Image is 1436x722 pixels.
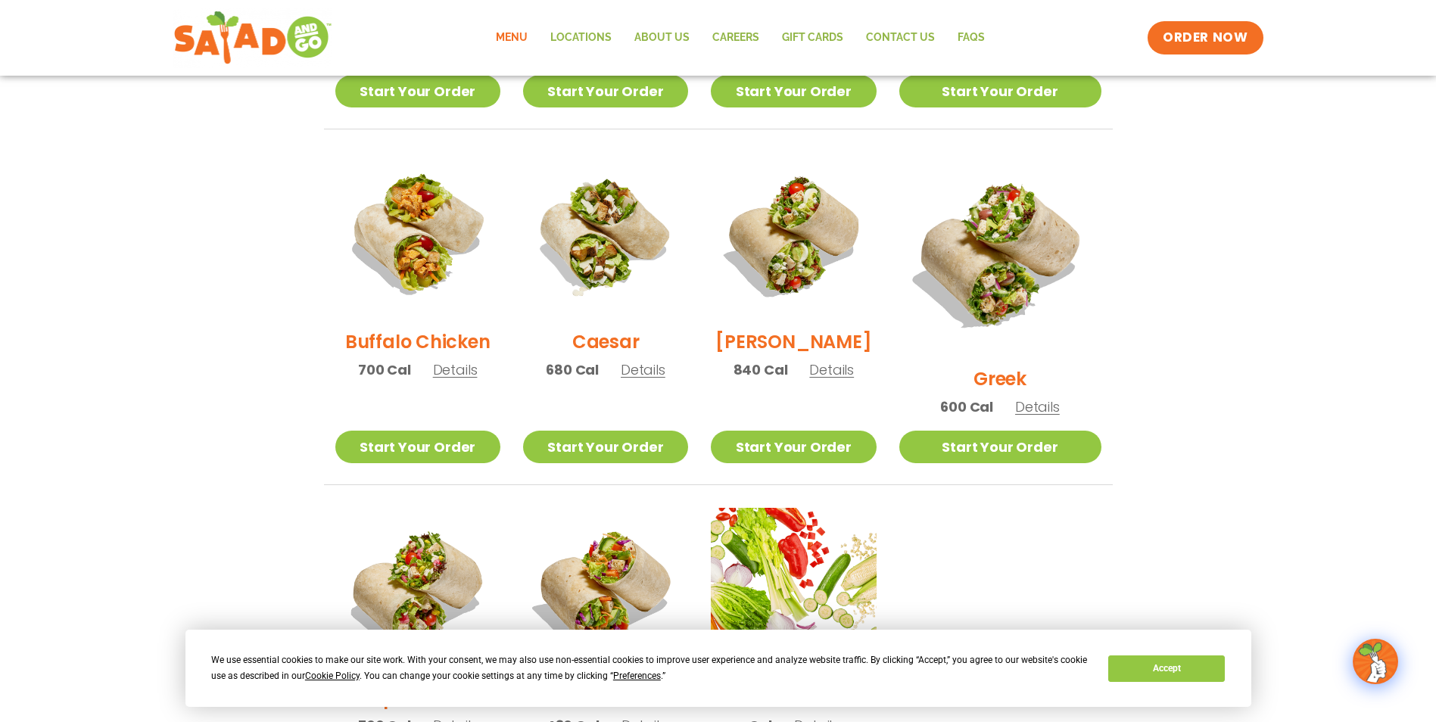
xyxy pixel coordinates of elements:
[1163,29,1248,47] span: ORDER NOW
[940,397,993,417] span: 600 Cal
[621,360,665,379] span: Details
[173,8,333,68] img: new-SAG-logo-768×292
[433,360,478,379] span: Details
[771,20,855,55] a: GIFT CARDS
[211,652,1090,684] div: We use essential cookies to make our site work. With your consent, we may also use non-essential ...
[711,431,876,463] a: Start Your Order
[973,366,1026,392] h2: Greek
[523,508,688,673] img: Product photo for Thai Wrap
[809,360,854,379] span: Details
[734,359,788,380] span: 840 Cal
[946,20,996,55] a: FAQs
[711,508,876,673] img: Product photo for Build Your Own
[855,20,946,55] a: Contact Us
[539,20,623,55] a: Locations
[523,75,688,107] a: Start Your Order
[711,152,876,317] img: Product photo for Cobb Wrap
[701,20,771,55] a: Careers
[345,328,490,355] h2: Buffalo Chicken
[572,328,640,355] h2: Caesar
[335,152,500,317] img: Product photo for Buffalo Chicken Wrap
[1354,640,1397,683] img: wpChatIcon
[899,75,1101,107] a: Start Your Order
[546,359,599,380] span: 680 Cal
[613,671,661,681] span: Preferences
[335,75,500,107] a: Start Your Order
[523,152,688,317] img: Product photo for Caesar Wrap
[335,508,500,673] img: Product photo for Jalapeño Ranch Wrap
[358,359,411,380] span: 700 Cal
[623,20,701,55] a: About Us
[1148,21,1263,54] a: ORDER NOW
[335,431,500,463] a: Start Your Order
[711,75,876,107] a: Start Your Order
[1108,655,1225,682] button: Accept
[1015,397,1060,416] span: Details
[185,630,1251,707] div: Cookie Consent Prompt
[484,20,996,55] nav: Menu
[523,431,688,463] a: Start Your Order
[899,431,1101,463] a: Start Your Order
[484,20,539,55] a: Menu
[305,671,360,681] span: Cookie Policy
[899,152,1101,354] img: Product photo for Greek Wrap
[715,328,871,355] h2: [PERSON_NAME]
